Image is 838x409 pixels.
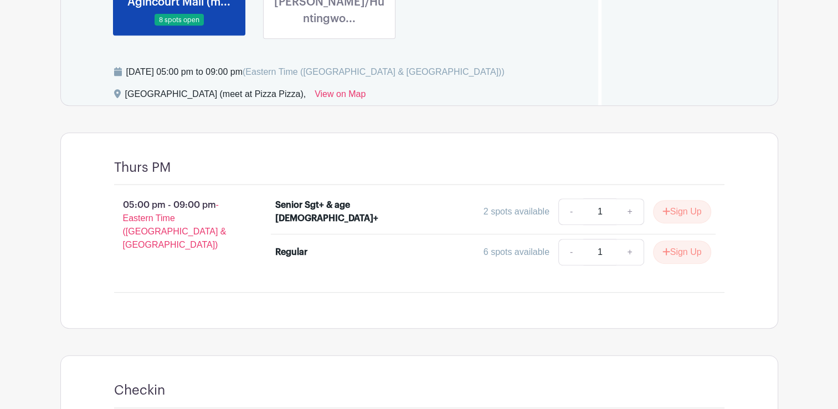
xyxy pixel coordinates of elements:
p: 05:00 pm - 09:00 pm [96,194,258,256]
button: Sign Up [653,200,711,223]
div: Senior Sgt+ & age [DEMOGRAPHIC_DATA]+ [275,198,378,225]
a: + [616,239,644,265]
a: View on Map [315,88,366,105]
div: Regular [275,246,307,259]
div: [DATE] 05:00 pm to 09:00 pm [126,65,505,79]
div: 6 spots available [484,246,549,259]
h4: Checkin [114,382,165,398]
div: [GEOGRAPHIC_DATA] (meet at Pizza Pizza), [125,88,306,105]
a: - [558,198,584,225]
a: + [616,198,644,225]
div: 2 spots available [484,205,549,218]
button: Sign Up [653,241,711,264]
a: - [558,239,584,265]
span: (Eastern Time ([GEOGRAPHIC_DATA] & [GEOGRAPHIC_DATA])) [243,67,505,76]
h4: Thurs PM [114,160,171,176]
